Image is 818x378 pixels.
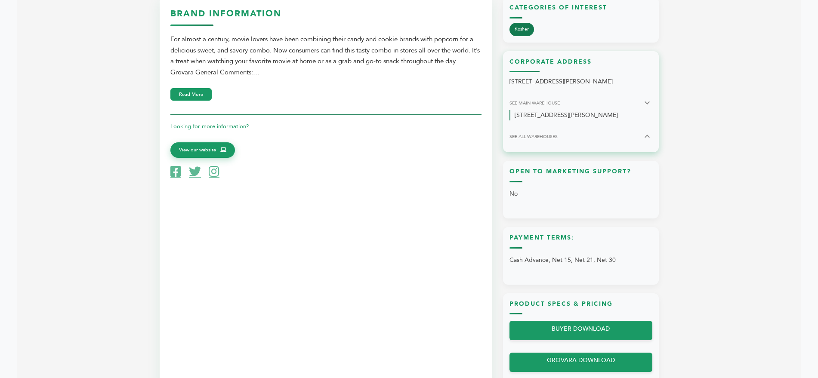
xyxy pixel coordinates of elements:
[170,34,482,78] div: For almost a century, movie lovers have been combining their candy and cookie brands with popcorn...
[170,8,482,26] h3: Brand Information
[170,88,212,101] button: Read More
[509,98,652,108] button: SEE MAIN WAREHOUSE
[509,167,652,182] h3: Open to Marketing Support?
[509,77,652,87] p: [STREET_ADDRESS][PERSON_NAME]
[509,23,534,36] a: Kosher
[170,67,482,78] div: COSTCO is not approved. $2.30 per unit pricing is only an offer valid for orders placed and shipp...
[170,142,235,158] a: View our website
[509,234,652,249] h3: Payment Terms:
[509,353,652,372] a: GROVARA DOWNLOAD
[509,58,652,73] h3: Corporate Address
[509,3,652,18] h3: Categories of Interest
[515,110,652,120] p: [STREET_ADDRESS][PERSON_NAME]
[509,133,558,140] span: SEE ALL WAREHOUSES
[509,300,652,315] h3: Product Specs & Pricing
[170,67,482,78] div: Grovara General Comments:
[179,146,216,154] span: View our website
[509,253,652,267] p: Cash Advance, Net 15, Net 21, Net 30
[170,121,482,132] p: Looking for more information?
[509,321,652,340] a: BUYER DOWNLOAD
[509,187,652,201] p: No
[509,131,652,141] button: SEE ALL WAREHOUSES
[509,100,560,106] span: SEE MAIN WAREHOUSE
